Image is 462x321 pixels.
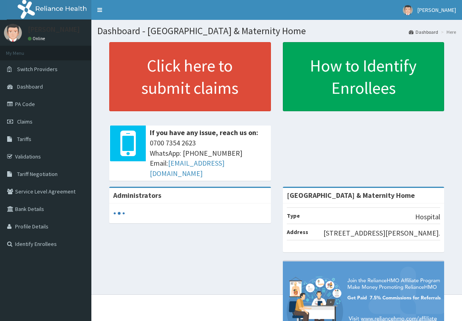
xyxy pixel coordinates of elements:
[17,118,33,125] span: Claims
[17,66,58,73] span: Switch Providers
[287,212,300,219] b: Type
[283,42,445,111] a: How to Identify Enrollees
[415,212,440,222] p: Hospital
[97,26,456,36] h1: Dashboard - [GEOGRAPHIC_DATA] & Maternity Home
[28,36,47,41] a: Online
[150,128,258,137] b: If you have any issue, reach us on:
[150,159,224,178] a: [EMAIL_ADDRESS][DOMAIN_NAME]
[4,24,22,42] img: User Image
[439,29,456,35] li: Here
[403,5,413,15] img: User Image
[17,135,31,143] span: Tariffs
[323,228,440,238] p: [STREET_ADDRESS][PERSON_NAME].
[287,191,415,200] strong: [GEOGRAPHIC_DATA] & Maternity Home
[409,29,438,35] a: Dashboard
[150,138,267,179] span: 0700 7354 2623 WhatsApp: [PHONE_NUMBER] Email:
[28,26,80,33] p: [PERSON_NAME]
[113,191,161,200] b: Administrators
[418,6,456,14] span: [PERSON_NAME]
[287,228,308,236] b: Address
[17,83,43,90] span: Dashboard
[109,42,271,111] a: Click here to submit claims
[113,207,125,219] svg: audio-loading
[17,170,58,178] span: Tariff Negotiation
